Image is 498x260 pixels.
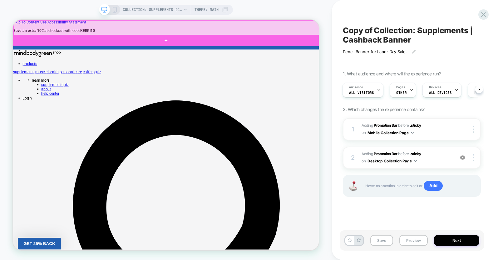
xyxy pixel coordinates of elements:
b: Promotion Bar [374,123,397,128]
img: down arrow [411,132,414,134]
span: Copy of Collection: Supplements | Cashback Banner [343,26,481,44]
img: crossed eye [460,155,465,160]
img: close [473,154,474,161]
span: ALL DEVICES [429,90,451,95]
img: down arrow [414,160,417,162]
a: muscle health [30,66,61,72]
span: Pencil Banner for Labor Day Sale. [343,49,407,54]
a: Go to supplement quiz [37,83,74,89]
span: BEFORE [398,151,409,156]
span: on [362,129,366,136]
span: Audience [349,85,363,89]
span: .sticky [410,151,421,156]
span: Add [424,181,443,191]
img: close [473,126,474,133]
span: OTHER [396,90,407,95]
span: 2. Which changes the experience contains? [343,107,424,112]
div: 1 [350,124,356,135]
a: Go to about [37,89,50,95]
span: on [362,158,366,165]
img: Joystick [347,181,359,191]
span: Page Load [474,90,493,95]
button: Save [370,235,393,246]
a: Go to help center [37,95,62,101]
a: products menu [12,55,36,61]
div: learn more drop down [25,77,408,83]
button: Next [434,235,479,246]
span: All Visitors [349,90,374,95]
span: Trigger [474,85,486,89]
span: Pages [396,85,405,89]
a: quiz [108,66,117,72]
button: Desktop Collection Page [367,157,417,165]
span: Theme: MAIN [195,5,219,15]
span: BEFORE [398,123,409,128]
span: 1. What audience and where will the experience run? [343,71,441,76]
span: Hover on a section in order to edit or [365,181,474,191]
button: Mobile Collection Page [367,129,414,137]
span: .sticky [410,123,421,128]
a: personal care [62,66,91,72]
span: COLLECTION: Supplements (Category) [123,5,182,15]
a: coffee [93,66,107,72]
b: Promotion Bar [374,151,397,156]
span: Adding [362,151,397,156]
button: Preview [399,235,428,246]
div: 2 [350,152,356,163]
div: Login [12,101,408,107]
span: Devices [429,85,441,89]
span: Adding [362,123,397,128]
